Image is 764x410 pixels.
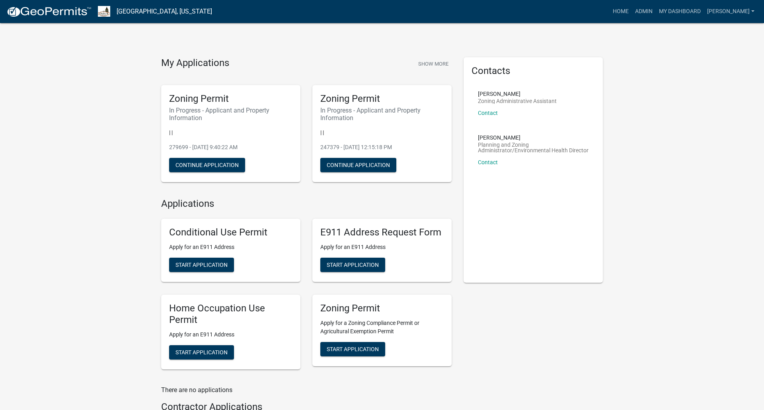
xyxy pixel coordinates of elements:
h5: Home Occupation Use Permit [169,303,292,326]
button: Show More [415,57,452,70]
p: 279699 - [DATE] 9:40:22 AM [169,143,292,152]
img: Sioux County, Iowa [98,6,110,17]
a: Contact [478,110,498,116]
p: 247379 - [DATE] 12:15:18 PM [320,143,444,152]
button: Start Application [169,345,234,359]
h4: Applications [161,198,452,210]
h4: My Applications [161,57,229,69]
h5: Conditional Use Permit [169,227,292,238]
p: [PERSON_NAME] [478,91,557,97]
span: Start Application [175,349,228,355]
span: Start Application [327,346,379,352]
button: Continue Application [169,158,245,172]
p: Zoning Administrative Assistant [478,98,557,104]
wm-workflow-list-section: Applications [161,198,452,376]
h6: In Progress - Applicant and Property Information [320,107,444,122]
button: Start Application [320,258,385,272]
a: My Dashboard [656,4,704,19]
p: Apply for an E911 Address [320,243,444,251]
a: Admin [632,4,656,19]
a: Contact [478,159,498,165]
h5: Contacts [472,65,595,77]
p: | | [320,128,444,137]
a: Home [610,4,632,19]
p: Apply for an E911 Address [169,330,292,339]
p: | | [169,128,292,137]
p: Planning and Zoning Administrator/Environmental Health Director [478,142,589,153]
h5: E911 Address Request Form [320,227,444,238]
span: Start Application [327,262,379,268]
p: Apply for an E911 Address [169,243,292,251]
button: Start Application [320,342,385,356]
span: Start Application [175,262,228,268]
h5: Zoning Permit [320,93,444,105]
h5: Zoning Permit [320,303,444,314]
h6: In Progress - Applicant and Property Information [169,107,292,122]
a: [PERSON_NAME] [704,4,758,19]
p: [PERSON_NAME] [478,135,589,140]
p: Apply for a Zoning Compliance Permit or Agricultural Exemption Permit [320,319,444,336]
button: Start Application [169,258,234,272]
button: Continue Application [320,158,396,172]
p: There are no applications [161,385,452,395]
h5: Zoning Permit [169,93,292,105]
a: [GEOGRAPHIC_DATA], [US_STATE] [117,5,212,18]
